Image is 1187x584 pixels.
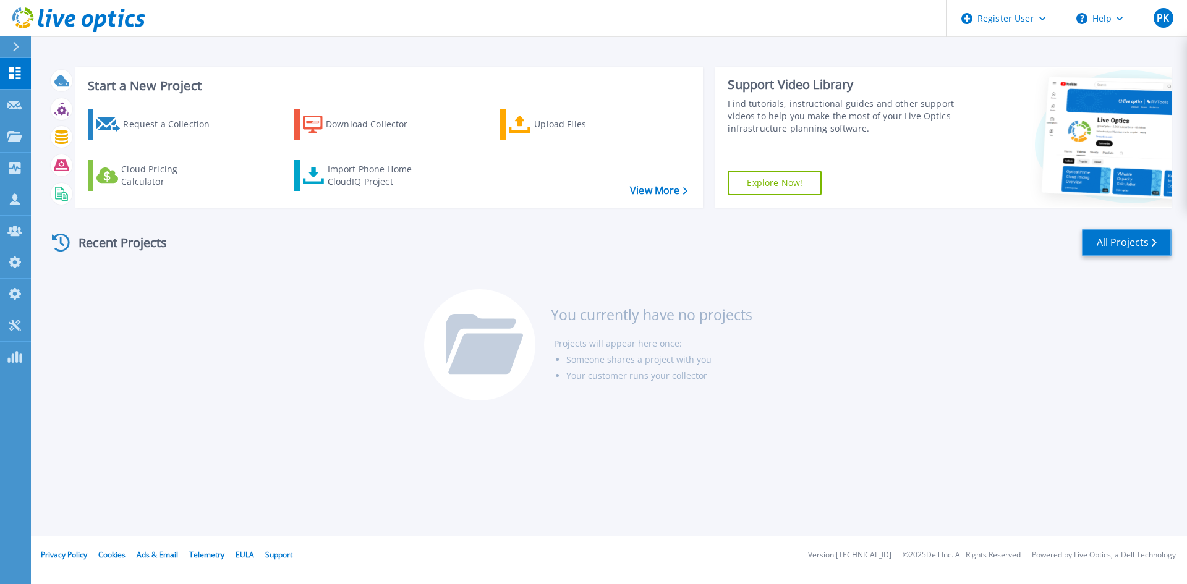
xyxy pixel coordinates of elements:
[1157,13,1169,23] span: PK
[189,549,224,560] a: Telemetry
[123,112,222,137] div: Request a Collection
[566,352,752,368] li: Someone shares a project with you
[328,163,424,188] div: Import Phone Home CloudIQ Project
[554,336,752,352] li: Projects will appear here once:
[137,549,178,560] a: Ads & Email
[566,368,752,384] li: Your customer runs your collector
[88,79,687,93] h3: Start a New Project
[728,77,960,93] div: Support Video Library
[48,227,184,258] div: Recent Projects
[903,551,1021,559] li: © 2025 Dell Inc. All Rights Reserved
[500,109,638,140] a: Upload Files
[534,112,633,137] div: Upload Files
[728,171,822,195] a: Explore Now!
[121,163,220,188] div: Cloud Pricing Calculator
[1032,551,1176,559] li: Powered by Live Optics, a Dell Technology
[98,549,126,560] a: Cookies
[728,98,960,135] div: Find tutorials, instructional guides and other support videos to help you make the most of your L...
[88,160,226,191] a: Cloud Pricing Calculator
[326,112,425,137] div: Download Collector
[294,109,432,140] a: Download Collector
[1082,229,1172,256] a: All Projects
[808,551,891,559] li: Version: [TECHNICAL_ID]
[265,549,292,560] a: Support
[41,549,87,560] a: Privacy Policy
[551,308,752,321] h3: You currently have no projects
[88,109,226,140] a: Request a Collection
[630,185,687,197] a: View More
[236,549,254,560] a: EULA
